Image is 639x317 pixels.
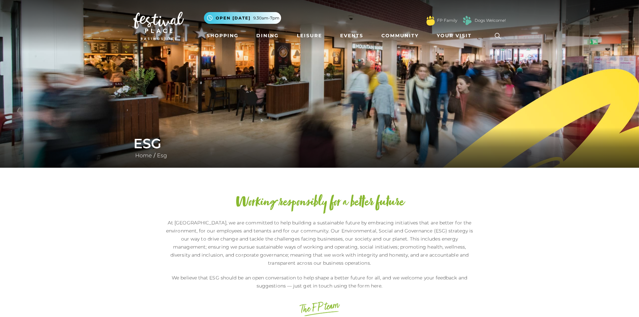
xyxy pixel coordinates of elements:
[437,32,472,39] span: Your Visit
[294,30,325,42] a: Leisure
[216,15,251,21] span: Open [DATE]
[165,195,474,210] h2: Working responsibly for a better future
[134,152,154,159] a: Home
[165,274,474,290] p: We believe that ESG should be an open conversation to help shape a better future for all, and we ...
[134,136,506,152] h1: ESG
[434,30,478,42] a: Your Visit
[155,152,169,159] a: Esg
[379,30,421,42] a: Community
[254,30,281,42] a: Dining
[165,219,474,267] p: At [GEOGRAPHIC_DATA], we are committed to help building a sustainable future by embracing initiat...
[253,15,279,21] span: 9.30am-7pm
[128,136,511,160] div: /
[204,12,281,24] button: Open [DATE] 9.30am-7pm
[437,17,457,23] a: FP Family
[204,30,241,42] a: Shopping
[134,12,184,40] img: Festival Place Logo
[475,17,506,23] a: Dogs Welcome!
[337,30,366,42] a: Events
